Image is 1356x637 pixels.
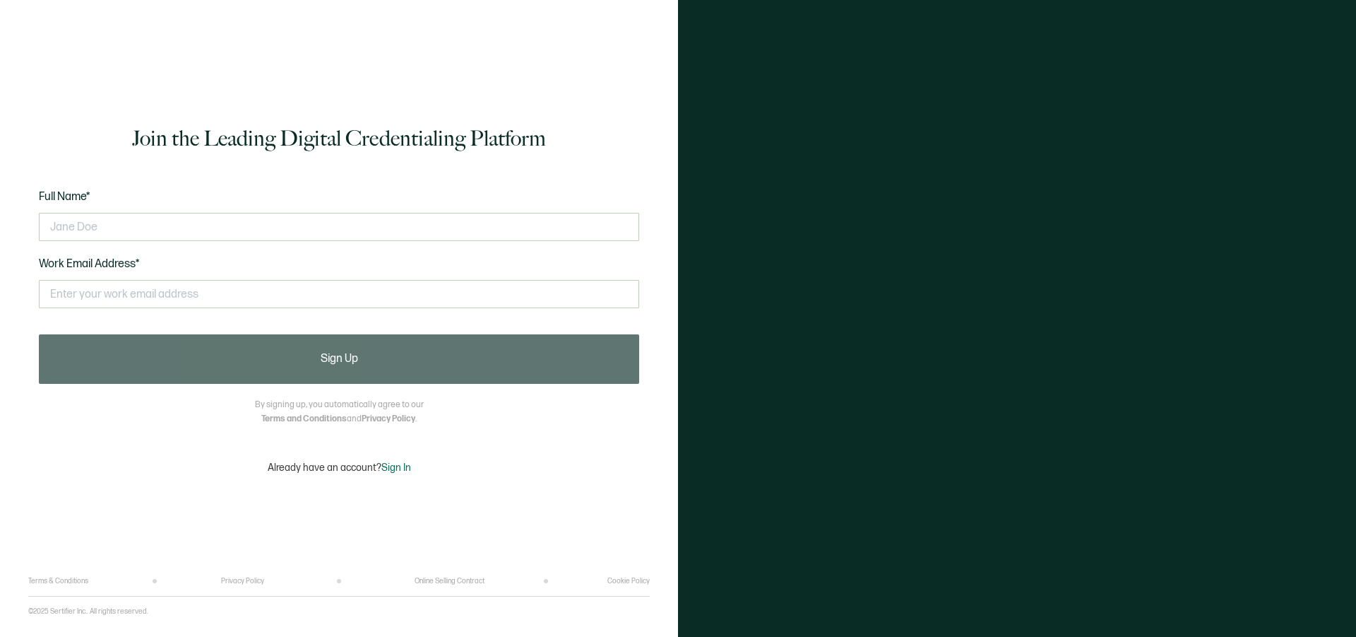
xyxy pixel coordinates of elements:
[381,462,411,474] span: Sign In
[255,398,424,426] p: By signing up, you automatically agree to our and .
[28,607,148,616] p: ©2025 Sertifier Inc.. All rights reserved.
[39,190,90,204] span: Full Name*
[39,280,639,308] input: Enter your work email address
[268,462,411,474] p: Already have an account?
[261,414,347,424] a: Terms and Conditions
[362,414,415,424] a: Privacy Policy
[221,577,264,585] a: Privacy Policy
[28,577,88,585] a: Terms & Conditions
[39,213,639,241] input: Jane Doe
[607,577,650,585] a: Cookie Policy
[415,577,484,585] a: Online Selling Contract
[321,353,358,365] span: Sign Up
[132,124,546,153] h1: Join the Leading Digital Credentialing Platform
[39,257,140,271] span: Work Email Address*
[39,334,639,384] button: Sign Up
